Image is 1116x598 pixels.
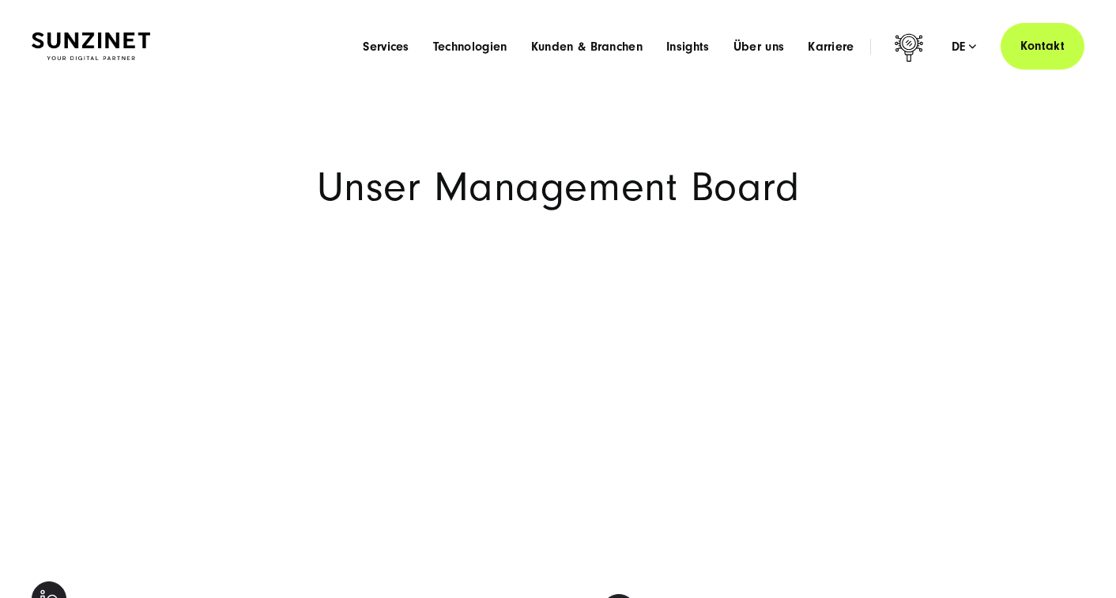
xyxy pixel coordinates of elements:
[952,39,977,55] div: de
[666,39,710,55] a: Insights
[808,39,854,55] a: Karriere
[1001,23,1084,70] a: Kontakt
[433,39,507,55] a: Technologien
[32,32,150,60] img: SUNZINET Full Service Digital Agentur
[32,168,1084,207] h1: Unser Management Board
[531,39,643,55] a: Kunden & Branchen
[363,39,409,55] a: Services
[32,278,515,550] iframe: HubSpot Video
[733,39,785,55] a: Über uns
[601,290,1084,562] iframe: HubSpot Video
